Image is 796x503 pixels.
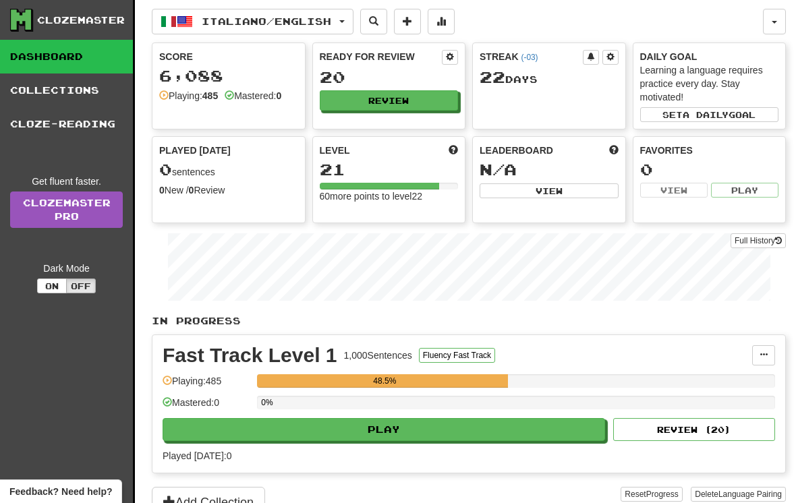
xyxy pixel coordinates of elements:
div: Dark Mode [10,262,123,275]
button: Off [66,278,96,293]
button: Add sentence to collection [394,9,421,34]
span: N/A [480,160,517,179]
div: 21 [320,161,459,178]
div: Score [159,50,298,63]
span: Played [DATE]: 0 [163,450,231,461]
div: Ready for Review [320,50,443,63]
button: View [640,183,708,198]
button: Full History [731,233,786,248]
div: 1,000 Sentences [344,349,412,362]
span: Level [320,144,350,157]
span: Language Pairing [718,490,782,499]
strong: 0 [159,185,165,196]
div: Mastered: 0 [163,396,250,418]
div: Favorites [640,144,779,157]
button: Review (20) [613,418,775,441]
a: ClozemasterPro [10,191,123,228]
span: Played [DATE] [159,144,231,157]
div: Streak [480,50,583,63]
div: Playing: [159,89,218,102]
button: Review [320,90,459,111]
button: Fluency Fast Track [419,348,495,363]
span: 0 [159,160,172,179]
span: Progress [646,490,679,499]
div: Clozemaster [37,13,125,27]
button: More stats [428,9,455,34]
strong: 0 [189,185,194,196]
strong: 485 [202,90,218,101]
div: Fast Track Level 1 [163,345,337,365]
div: 60 more points to level 22 [320,189,459,203]
button: On [37,278,67,293]
div: 48.5% [261,374,508,388]
button: Search sentences [360,9,387,34]
span: Leaderboard [480,144,553,157]
a: (-03) [521,53,538,62]
div: New / Review [159,183,298,197]
button: DeleteLanguage Pairing [691,487,786,502]
span: 22 [480,67,505,86]
div: Daily Goal [640,50,779,63]
div: Learning a language requires practice every day. Stay motivated! [640,63,779,104]
span: Score more points to level up [449,144,458,157]
div: Mastered: [225,89,281,102]
div: 6,088 [159,67,298,84]
div: Get fluent faster. [10,175,123,188]
span: This week in points, UTC [609,144,619,157]
span: Open feedback widget [9,485,112,498]
button: Play [711,183,778,198]
button: ResetProgress [621,487,682,502]
button: View [480,183,619,198]
p: In Progress [152,314,786,328]
strong: 0 [276,90,281,101]
span: Italiano / English [202,16,331,27]
div: 0 [640,161,779,178]
div: Playing: 485 [163,374,250,396]
div: Day s [480,69,619,86]
div: sentences [159,161,298,179]
span: a daily [683,110,729,119]
div: 20 [320,69,459,86]
button: Seta dailygoal [640,107,779,122]
button: Play [163,418,605,441]
button: Italiano/English [152,9,353,34]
